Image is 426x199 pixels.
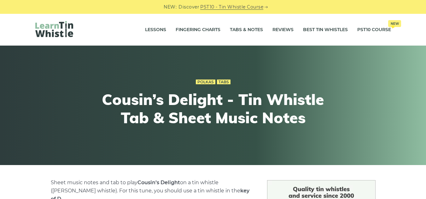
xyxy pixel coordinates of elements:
a: Best Tin Whistles [303,22,348,38]
a: Lessons [145,22,166,38]
a: Reviews [272,22,294,38]
img: LearnTinWhistle.com [35,21,73,37]
a: Fingering Charts [176,22,220,38]
a: Tabs & Notes [230,22,263,38]
a: Polkas [196,80,215,85]
a: Tabs [217,80,231,85]
span: New [388,20,401,27]
strong: Cousin’s Delight [137,180,180,185]
a: PST10 CourseNew [357,22,391,38]
h1: Cousin’s Delight - Tin Whistle Tab & Sheet Music Notes [97,91,329,127]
